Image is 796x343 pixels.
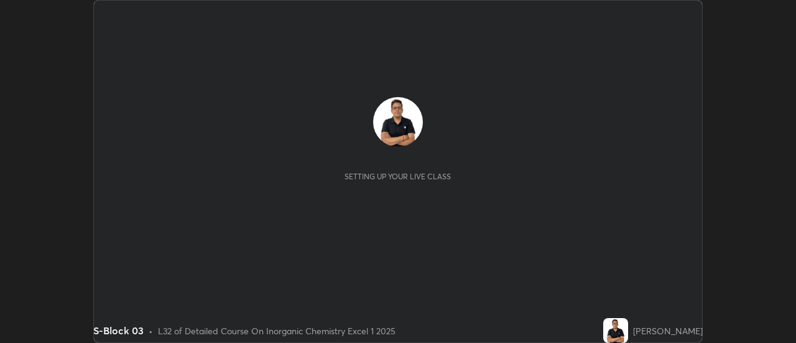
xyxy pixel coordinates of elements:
[158,324,396,337] div: L32 of Detailed Course On Inorganic Chemistry Excel 1 2025
[149,324,153,337] div: •
[93,323,144,338] div: S-Block 03
[603,318,628,343] img: 84417f86d3d944c69d64cabbe37a59cc.jpg
[345,172,451,181] div: Setting up your live class
[373,97,423,147] img: 84417f86d3d944c69d64cabbe37a59cc.jpg
[633,324,703,337] div: [PERSON_NAME]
